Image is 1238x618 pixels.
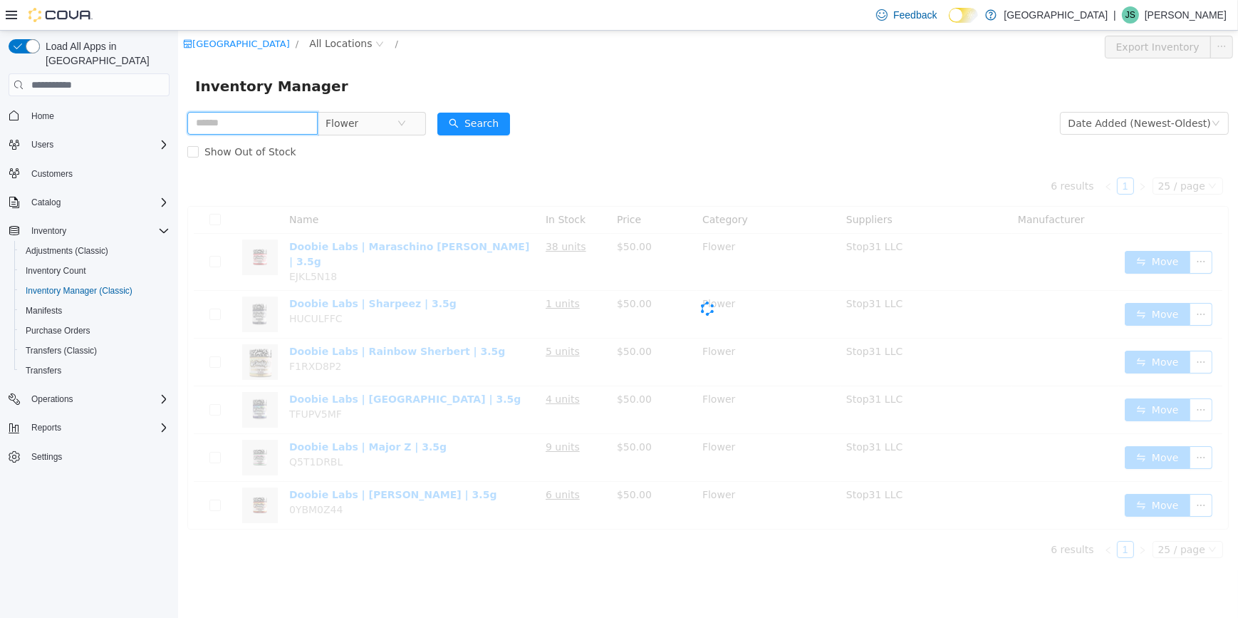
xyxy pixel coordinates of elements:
[20,282,170,299] span: Inventory Manager (Classic)
[118,8,120,19] span: /
[217,8,220,19] span: /
[26,419,67,436] button: Reports
[17,44,179,67] span: Inventory Manager
[5,9,14,18] i: icon: shop
[20,302,170,319] span: Manifests
[14,341,175,361] button: Transfers (Classic)
[26,345,97,356] span: Transfers (Classic)
[26,165,78,182] a: Customers
[20,302,68,319] a: Manifests
[31,197,61,208] span: Catalog
[14,241,175,261] button: Adjustments (Classic)
[21,115,124,127] span: Show Out of Stock
[20,242,170,259] span: Adjustments (Classic)
[26,325,90,336] span: Purchase Orders
[3,163,175,184] button: Customers
[20,362,170,379] span: Transfers
[14,261,175,281] button: Inventory Count
[20,282,138,299] a: Inventory Manager (Classic)
[3,389,175,409] button: Operations
[3,192,175,212] button: Catalog
[20,342,170,359] span: Transfers (Classic)
[949,23,950,24] span: Dark Mode
[26,305,62,316] span: Manifests
[949,8,979,23] input: Dark Mode
[26,245,108,257] span: Adjustments (Classic)
[20,322,170,339] span: Purchase Orders
[14,361,175,381] button: Transfers
[31,393,73,405] span: Operations
[1032,5,1055,28] button: icon: ellipsis
[26,391,79,408] button: Operations
[1125,6,1135,24] span: JS
[26,391,170,408] span: Operations
[26,419,170,436] span: Reports
[26,448,170,465] span: Settings
[1004,6,1108,24] p: [GEOGRAPHIC_DATA]
[20,262,170,279] span: Inventory Count
[893,8,937,22] span: Feedback
[40,39,170,68] span: Load All Apps in [GEOGRAPHIC_DATA]
[31,110,54,122] span: Home
[131,5,194,21] span: All Locations
[890,82,1033,103] div: Date Added (Newest-Oldest)
[26,136,59,153] button: Users
[1034,88,1042,98] i: icon: down
[31,168,73,180] span: Customers
[26,108,60,125] a: Home
[26,448,68,465] a: Settings
[20,262,92,279] a: Inventory Count
[3,105,175,125] button: Home
[20,322,96,339] a: Purchase Orders
[1145,6,1227,24] p: [PERSON_NAME]
[20,242,114,259] a: Adjustments (Classic)
[20,342,103,359] a: Transfers (Classic)
[26,136,170,153] span: Users
[259,82,332,105] button: icon: searchSearch
[31,225,66,237] span: Inventory
[26,365,61,376] span: Transfers
[14,301,175,321] button: Manifests
[26,265,86,277] span: Inventory Count
[3,418,175,438] button: Reports
[31,451,62,463] span: Settings
[31,422,61,433] span: Reports
[26,194,66,211] button: Catalog
[3,221,175,241] button: Inventory
[1113,6,1116,24] p: |
[28,8,93,22] img: Cova
[1122,6,1139,24] div: John Sully
[31,139,53,150] span: Users
[26,194,170,211] span: Catalog
[14,321,175,341] button: Purchase Orders
[26,222,170,240] span: Inventory
[9,99,170,504] nav: Complex example
[147,82,180,103] span: Flower
[927,5,1033,28] button: Export Inventory
[26,165,170,182] span: Customers
[26,285,132,297] span: Inventory Manager (Classic)
[20,362,67,379] a: Transfers
[3,135,175,155] button: Users
[3,446,175,467] button: Settings
[26,106,170,124] span: Home
[870,1,942,29] a: Feedback
[26,222,72,240] button: Inventory
[5,8,112,19] a: icon: shop[GEOGRAPHIC_DATA]
[14,281,175,301] button: Inventory Manager (Classic)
